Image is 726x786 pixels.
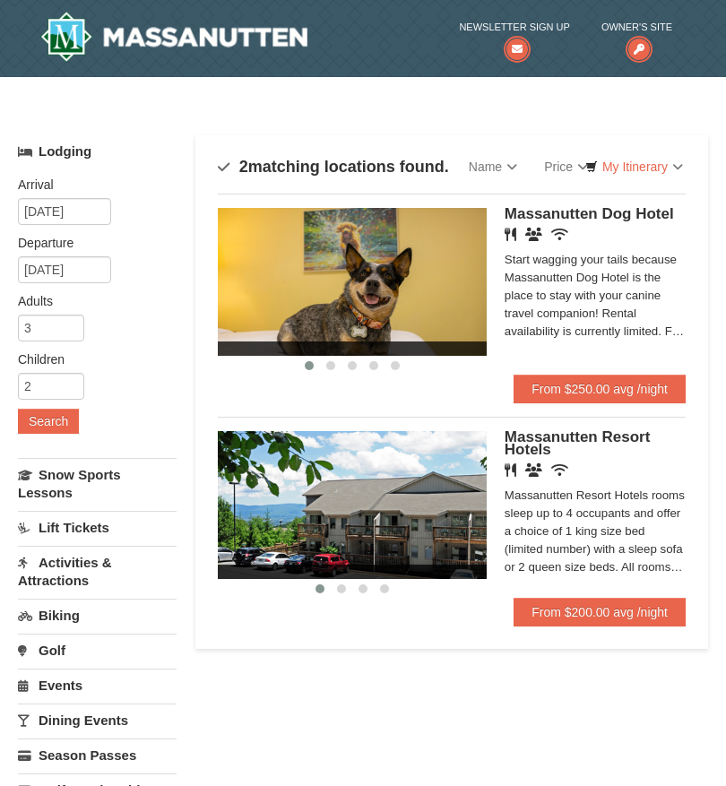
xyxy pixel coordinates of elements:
[18,599,177,632] a: Biking
[514,598,686,626] a: From $200.00 avg /night
[18,176,163,194] label: Arrival
[18,350,163,368] label: Children
[505,487,686,576] div: Massanutten Resort Hotels rooms sleep up to 4 occupants and offer a choice of 1 king size bed (li...
[505,428,650,458] span: Massanutten Resort Hotels
[459,18,569,36] span: Newsletter Sign Up
[18,738,177,772] a: Season Passes
[601,18,672,36] span: Owner's Site
[18,669,177,702] a: Events
[459,18,569,55] a: Newsletter Sign Up
[505,205,674,222] span: Massanutten Dog Hotel
[525,228,542,241] i: Banquet Facilities
[40,12,307,62] img: Massanutten Resort Logo
[18,292,163,310] label: Adults
[505,463,516,477] i: Restaurant
[514,375,686,403] a: From $250.00 avg /night
[574,153,695,180] a: My Itinerary
[18,135,177,168] a: Lodging
[505,228,516,241] i: Restaurant
[525,463,542,477] i: Banquet Facilities
[18,704,177,737] a: Dining Events
[551,228,568,241] i: Wireless Internet (free)
[18,458,177,509] a: Snow Sports Lessons
[18,634,177,667] a: Golf
[18,234,163,252] label: Departure
[551,463,568,477] i: Wireless Internet (free)
[18,511,177,544] a: Lift Tickets
[40,12,307,62] a: Massanutten Resort
[18,409,79,434] button: Search
[601,18,672,55] a: Owner's Site
[505,251,686,341] div: Start wagging your tails because Massanutten Dog Hotel is the place to stay with your canine trav...
[455,149,531,185] a: Name
[18,546,177,597] a: Activities & Attractions
[531,149,601,185] a: Price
